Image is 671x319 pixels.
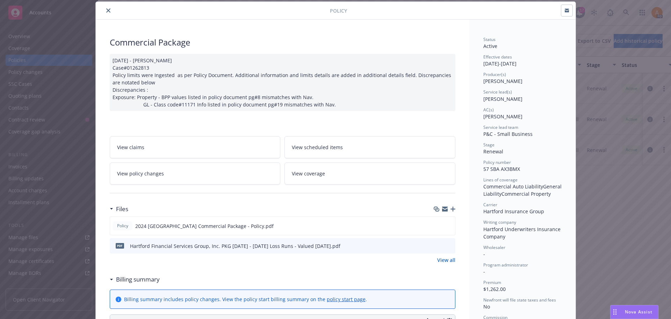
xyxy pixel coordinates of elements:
span: Newfront will file state taxes and fees [483,297,556,303]
button: Nova Assist [610,305,658,319]
span: Program administrator [483,262,528,268]
span: View policy changes [117,170,164,177]
span: Producer(s) [483,71,506,77]
h3: Billing summary [116,275,160,284]
span: Effective dates [483,54,512,60]
a: View scheduled items [284,136,455,158]
span: Lines of coverage [483,177,518,183]
span: Commercial Auto Liability [483,183,543,190]
span: No [483,303,490,310]
a: View policy changes [110,162,281,185]
span: View claims [117,144,144,151]
a: policy start page [327,296,366,303]
span: P&C - Small Business [483,131,533,137]
span: Carrier [483,202,497,208]
span: View coverage [292,170,325,177]
button: preview file [446,242,453,250]
span: General Liability [483,183,563,197]
div: Billing summary [110,275,160,284]
a: View all [437,256,455,264]
button: download file [435,242,441,250]
span: - [483,251,485,257]
button: preview file [446,222,452,230]
span: Commercial Property [502,190,551,197]
span: Active [483,43,497,49]
a: View claims [110,136,281,158]
span: Premium [483,279,501,285]
span: Policy [116,223,130,229]
span: Policy number [483,159,511,165]
span: 57 SBA AX3BMX [483,166,520,172]
h3: Files [116,204,128,214]
span: Status [483,36,496,42]
span: Policy [330,7,347,14]
span: Hartford Insurance Group [483,208,544,215]
div: [DATE] - [DATE] [483,54,562,67]
span: Hartford Underwriters Insurance Company [483,226,562,240]
span: $1,262.00 [483,286,506,292]
span: Service lead team [483,124,518,130]
span: pdf [116,243,124,248]
a: View coverage [284,162,455,185]
div: [DATE] - [PERSON_NAME] Case#01262813 Policy limits were Ingested as per Policy Document. Addition... [110,54,455,111]
div: Commercial Package [110,36,455,48]
div: Files [110,204,128,214]
span: [PERSON_NAME] [483,113,522,120]
button: close [104,6,113,15]
div: Billing summary includes policy changes. View the policy start billing summary on the . [124,296,367,303]
span: Service lead(s) [483,89,512,95]
span: - [483,268,485,275]
div: Hartford Financial Services Group, Inc. PKG [DATE] - [DATE] Loss Runs - Valued [DATE].pdf [130,242,340,250]
span: View scheduled items [292,144,343,151]
span: Nova Assist [625,309,652,315]
span: Writing company [483,219,516,225]
span: AC(s) [483,107,494,113]
span: [PERSON_NAME] [483,78,522,84]
span: Stage [483,142,495,148]
span: 2024 [GEOGRAPHIC_DATA] Commercial Package - Policy.pdf [135,222,274,230]
span: [PERSON_NAME] [483,96,522,102]
button: download file [435,222,440,230]
div: Drag to move [611,305,619,319]
span: Wholesaler [483,244,505,250]
span: Renewal [483,148,503,155]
